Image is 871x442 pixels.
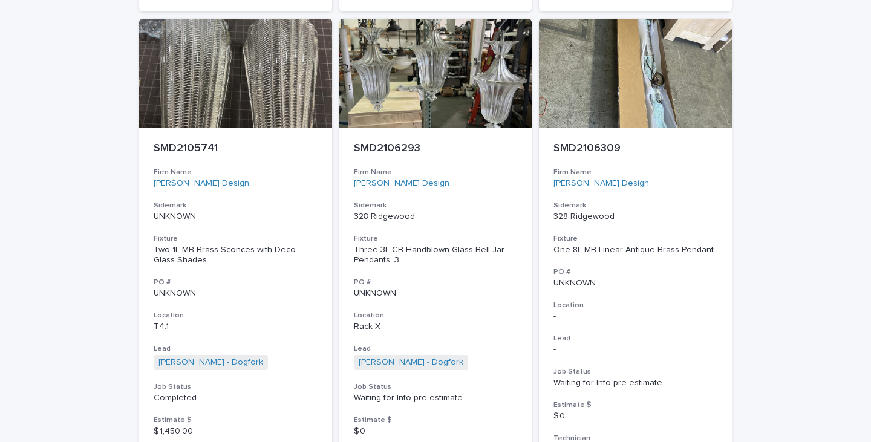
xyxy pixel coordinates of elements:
[354,201,518,210] h3: Sidemark
[553,234,717,244] h3: Fixture
[553,245,717,255] div: One 8L MB Linear Antique Brass Pendant
[354,278,518,287] h3: PO #
[154,178,249,189] a: [PERSON_NAME] Design
[553,311,717,322] p: -
[553,178,649,189] a: [PERSON_NAME] Design
[553,201,717,210] h3: Sidemark
[154,167,318,177] h3: Firm Name
[354,382,518,392] h3: Job Status
[354,393,518,403] p: Waiting for Info pre-estimate
[354,344,518,354] h3: Lead
[354,415,518,425] h3: Estimate $
[154,201,318,210] h3: Sidemark
[154,393,318,403] p: Completed
[354,167,518,177] h3: Firm Name
[154,311,318,320] h3: Location
[354,426,518,437] p: $ 0
[553,167,717,177] h3: Firm Name
[553,278,717,288] p: UNKNOWN
[553,301,717,310] h3: Location
[154,382,318,392] h3: Job Status
[154,426,318,437] p: $ 1,450.00
[154,234,318,244] h3: Fixture
[354,322,518,332] p: Rack X
[154,212,318,222] p: UNKNOWN
[154,344,318,354] h3: Lead
[553,411,717,421] p: $ 0
[354,142,518,155] p: SMD2106293
[553,400,717,410] h3: Estimate $
[553,378,717,388] p: Waiting for Info pre-estimate
[354,234,518,244] h3: Fixture
[553,334,717,343] h3: Lead
[154,322,318,332] p: T4.1
[354,245,518,265] div: Three 3L CB Handblown Glass Bell Jar Pendants, 3
[359,357,463,368] a: [PERSON_NAME] - Dogfork
[154,278,318,287] h3: PO #
[154,288,318,299] p: UNKNOWN
[553,142,717,155] p: SMD2106309
[354,311,518,320] h3: Location
[154,245,318,265] div: Two 1L MB Brass Sconces with Deco Glass Shades
[154,142,318,155] p: SMD2105741
[354,178,449,189] a: [PERSON_NAME] Design
[553,267,717,277] h3: PO #
[553,367,717,377] h3: Job Status
[354,288,518,299] p: UNKNOWN
[354,212,518,222] p: 328 Ridgewood
[553,212,717,222] p: 328 Ridgewood
[154,415,318,425] h3: Estimate $
[158,357,263,368] a: [PERSON_NAME] - Dogfork
[553,345,717,355] p: -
